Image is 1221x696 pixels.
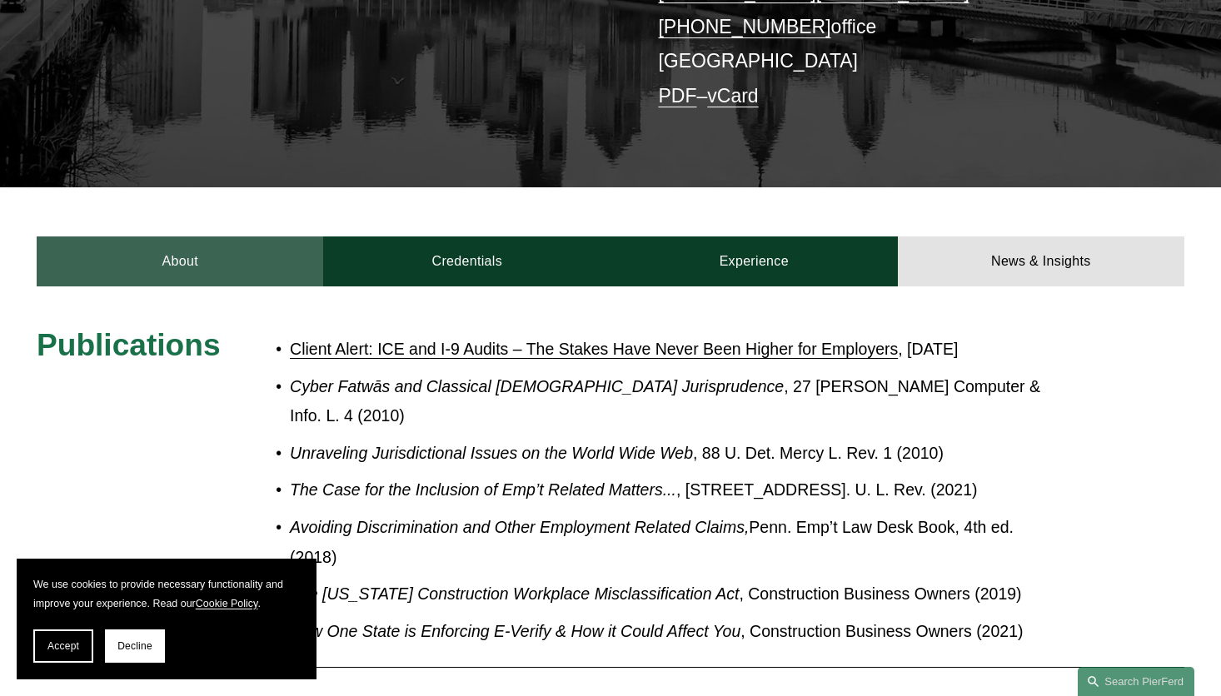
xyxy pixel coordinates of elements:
[117,640,152,652] span: Decline
[1078,667,1194,696] a: Search this site
[658,16,830,37] a: [PHONE_NUMBER]
[105,629,165,663] button: Decline
[290,513,1041,571] p: Penn. Emp’t Law Desk Book, 4th ed. (2018)
[707,85,758,107] a: vCard
[17,559,316,679] section: Cookie banner
[290,622,740,640] em: How One State is Enforcing E-Verify & How it Could Affect You
[47,640,79,652] span: Accept
[37,236,324,286] a: About
[290,377,784,395] em: Cyber Fatwās and Classical [DEMOGRAPHIC_DATA] Jurisprudence
[33,575,300,613] p: We use cookies to provide necessary functionality and improve your experience. Read our .
[290,439,1041,468] p: , 88 U. Det. Mercy L. Rev. 1 (2010)
[33,629,93,663] button: Accept
[290,340,898,358] a: Client Alert: ICE and I-9 Audits – The Stakes Have Never Been Higher for Employers
[290,444,693,462] em: Unraveling Jurisdictional Issues on the World Wide Web
[290,475,1041,505] p: , [STREET_ADDRESS]. U. L. Rev. (2021)
[323,236,610,286] a: Credentials
[290,518,749,536] em: Avoiding Discrimination and Other Employment Related Claims,
[290,579,1041,609] p: , Construction Business Owners (2019)
[290,372,1041,430] p: , 27 [PERSON_NAME] Computer & Info. L. 4 (2010)
[290,335,1041,364] p: , [DATE]
[610,236,898,286] a: Experience
[290,617,1041,646] p: , Construction Business Owners (2021)
[658,85,696,107] a: PDF
[37,327,221,362] span: Publications
[290,584,739,603] em: The [US_STATE] Construction Workplace Misclassification Act
[290,480,676,499] em: The Case for the Inclusion of Emp’t Related Matters...
[898,236,1185,286] a: News & Insights
[196,598,258,609] a: Cookie Policy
